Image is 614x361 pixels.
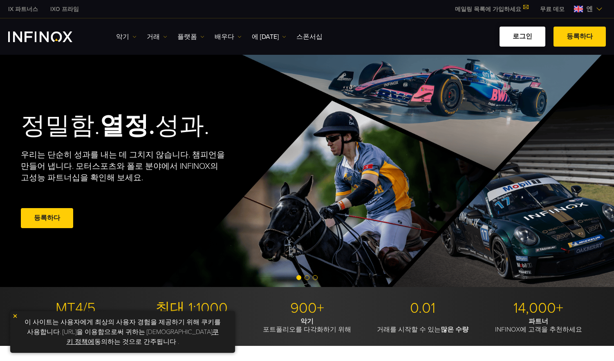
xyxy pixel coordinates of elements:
a: 메일링 목록에 가입하세요 [449,6,534,13]
font: 동의하는 것으로 간주됩니다 . [94,338,179,346]
a: 플랫폼 [177,32,204,42]
font: 플랫폼 [177,33,197,41]
font: 무료 데모 [540,6,565,13]
a: 등록하다 [21,208,73,228]
font: 거래 [147,33,160,41]
font: 로그인 [513,32,532,40]
a: 스폰서십 [296,32,323,42]
font: 열정. [100,111,155,141]
a: 로그인 [500,27,545,47]
a: 인피녹스 [2,5,44,13]
a: 배우다 [215,32,242,42]
span: 슬라이드 1로 이동 [296,275,301,280]
font: 0.01 [410,299,435,317]
span: 슬라이드 3으로 이동 [313,275,318,280]
font: 악기 [116,33,129,41]
span: 슬라이드 2로 이동 [305,275,309,280]
font: 포트폴리오를 다각화하기 위해 [263,325,351,334]
a: INFINOX 로고 [8,31,92,42]
font: 많은 수량 [441,325,468,334]
font: MT4/5 [56,299,96,317]
a: 거래 [147,32,167,42]
font: 이 사이트는 사용자에게 최상의 사용자 경험을 제공하기 위해 쿠키를 사용합니다. [URL]을 이용함으로써 귀하는 [DEMOGRAPHIC_DATA] [25,318,221,336]
a: 인피녹스 메뉴 [534,5,571,13]
font: 에 [DATE] [252,33,279,41]
font: 성과. [155,111,209,141]
font: 우리는 단순히 성과를 내는 데 그치지 않습니다. 챔피언을 만들어 냅니다. 모터스포츠와 폴로 분야에서 INFINOX의 고성능 파트너십을 확인해 보세요. [21,150,225,183]
font: INFINOX에 고객을 추천하세요 [495,325,582,334]
font: 배우다 [215,33,234,41]
font: 정밀함. [21,111,100,141]
font: 거래를 시작할 수 있는 [377,325,441,334]
font: 900+ [290,299,324,317]
font: 등록하다 [34,214,60,222]
font: 최대 1:1000 [155,299,228,317]
a: 악기 [116,32,137,42]
font: 스폰서십 [296,33,323,41]
a: 등록하다 [553,27,606,47]
font: 악기 [300,317,314,325]
font: 14,000+ [513,299,563,317]
font: IX 파트너스 [8,6,38,13]
font: 등록하다 [567,32,593,40]
img: 노란색 닫기 아이콘 [12,313,18,319]
a: 인피녹스 [44,5,85,13]
font: IXO 프라임 [50,6,79,13]
a: 에 [DATE] [252,32,286,42]
font: 파트너 [529,317,548,325]
font: 메일링 목록에 가입하세요 [455,6,521,13]
font: 엔 [586,5,593,13]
